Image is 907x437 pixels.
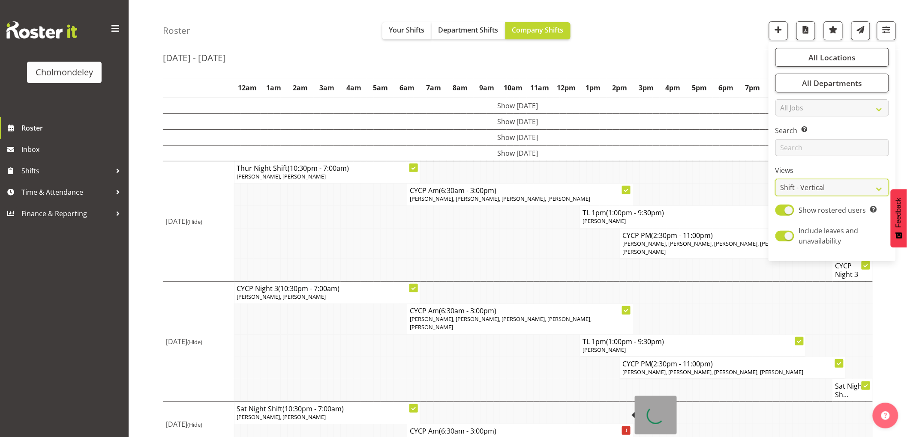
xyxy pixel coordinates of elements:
span: Inbox [21,143,124,156]
span: Roster [21,122,124,134]
td: Show [DATE] [163,98,873,114]
span: Include leaves and unavailability [799,226,859,246]
span: (10:30pm - 7:00am) [288,164,349,173]
span: Show rostered users [799,205,866,215]
th: 5pm [686,78,713,98]
th: 5am [367,78,393,98]
h4: CYCP Night 3 [237,284,417,293]
span: [PERSON_NAME] [583,217,626,225]
button: Company Shifts [505,22,571,39]
th: 6pm [713,78,739,98]
span: (Hide) [187,338,202,346]
span: Shifts [21,164,111,177]
th: 7pm [739,78,766,98]
h4: TL 1pm [583,337,803,346]
span: Feedback [895,198,903,228]
h4: Sat Night Sh... [835,382,870,399]
th: 9am [474,78,500,98]
span: (1:00pm - 9:30pm) [606,337,664,346]
span: [PERSON_NAME], [PERSON_NAME] [237,293,326,300]
span: [PERSON_NAME], [PERSON_NAME], [PERSON_NAME], [PERSON_NAME], [PERSON_NAME] [622,240,805,256]
span: Your Shifts [389,25,425,35]
span: [PERSON_NAME] [583,346,626,354]
h2: [DATE] - [DATE] [163,52,226,63]
h4: CYCP Am [410,186,631,195]
img: help-xxl-2.png [881,411,890,420]
th: 4pm [660,78,686,98]
span: (6:30am - 3:00pm) [439,186,496,195]
h4: CYCP Am [410,306,631,315]
th: 6am [393,78,420,98]
button: Download a PDF of the roster according to the set date range. [796,21,815,40]
h4: Thur Night Shift [237,164,417,172]
span: (2:30pm - 11:00pm) [651,231,713,240]
th: 10am [500,78,527,98]
span: (2:30pm - 11:00pm) [651,359,713,369]
button: Send a list of all shifts for the selected filtered period to all rostered employees. [851,21,870,40]
h4: Roster [163,26,190,36]
span: All Locations [808,52,856,62]
button: Filter Shifts [877,21,896,40]
label: Search [775,125,889,136]
h4: TL 1pm [583,208,803,217]
th: 1pm [580,78,607,98]
span: Department Shifts [438,25,499,35]
th: 11am [527,78,553,98]
h4: CYCP Am [410,427,631,435]
span: (1:00pm - 9:30pm) [606,208,664,217]
td: Show [DATE] [163,114,873,130]
button: All Locations [775,48,889,67]
img: Rosterit website logo [6,21,77,39]
th: 2pm [607,78,633,98]
span: (6:30am - 3:00pm) [439,426,496,436]
th: 12am [234,78,261,98]
span: [PERSON_NAME], [PERSON_NAME], [PERSON_NAME], [PERSON_NAME] [622,368,803,376]
th: 4am [340,78,367,98]
span: Finance & Reporting [21,207,111,220]
span: Company Shifts [512,25,564,35]
td: [DATE] [163,161,234,282]
th: 8am [447,78,474,98]
h4: Sat Night Shift [237,404,417,413]
span: [PERSON_NAME], [PERSON_NAME] [237,413,326,421]
h4: CYCP Night 3 [835,262,870,279]
td: Show [DATE] [163,130,873,146]
td: Show [DATE] [163,146,873,161]
div: Cholmondeley [36,66,93,79]
button: Department Shifts [432,22,505,39]
button: Feedback - Show survey [891,189,907,247]
span: (Hide) [187,218,202,226]
h4: CYCP PM [622,360,843,368]
th: 2am [287,78,314,98]
span: Time & Attendance [21,186,111,199]
th: 12pm [553,78,580,98]
th: 7am [420,78,447,98]
td: [DATE] [163,281,234,401]
h4: CYCP PM [622,231,843,240]
button: Add a new shift [769,21,788,40]
button: All Departments [775,74,889,92]
th: 3pm [633,78,660,98]
th: 3am [314,78,340,98]
button: Your Shifts [382,22,432,39]
span: [PERSON_NAME], [PERSON_NAME], [PERSON_NAME], [PERSON_NAME] [410,195,591,202]
th: 8pm [766,78,793,98]
span: [PERSON_NAME], [PERSON_NAME], [PERSON_NAME], [PERSON_NAME], [PERSON_NAME] [410,315,592,331]
span: All Departments [802,78,862,88]
label: Views [775,165,889,175]
span: (Hide) [187,421,202,428]
span: [PERSON_NAME], [PERSON_NAME] [237,172,326,180]
span: (10:30pm - 7:00am) [279,284,340,293]
th: 1am [261,78,287,98]
button: Highlight an important date within the roster. [824,21,843,40]
span: (10:30pm - 7:00am) [283,404,344,413]
input: Search [775,139,889,156]
span: (6:30am - 3:00pm) [439,306,496,315]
